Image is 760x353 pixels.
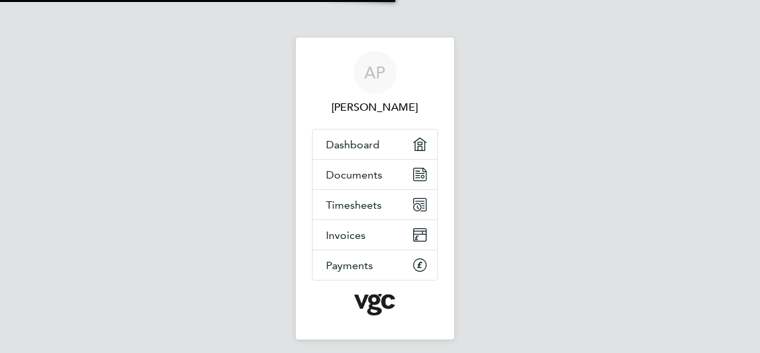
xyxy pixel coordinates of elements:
a: Dashboard [313,130,437,159]
span: Documents [326,168,382,181]
span: Timesheets [326,199,382,211]
span: Dashboard [326,138,380,151]
a: Go to home page [312,294,438,315]
nav: Main navigation [296,38,454,340]
span: AP [364,64,385,81]
a: Payments [313,250,437,280]
span: Payments [326,259,373,272]
a: Invoices [313,220,437,250]
span: Invoices [326,229,366,242]
img: vgcgroup-logo-retina.png [354,294,395,315]
a: Timesheets [313,190,437,219]
a: Documents [313,160,437,189]
a: AP[PERSON_NAME] [312,51,438,115]
span: Andrew Phillips [312,99,438,115]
